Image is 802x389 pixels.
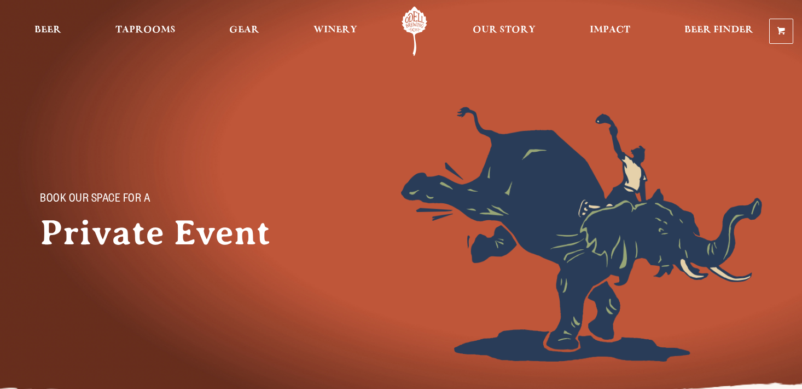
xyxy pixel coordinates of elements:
[590,26,630,35] span: Impact
[677,7,760,56] a: Beer Finder
[229,26,259,35] span: Gear
[473,26,536,35] span: Our Story
[108,7,183,56] a: Taprooms
[583,7,637,56] a: Impact
[115,26,176,35] span: Taprooms
[466,7,543,56] a: Our Story
[401,107,762,362] img: Foreground404
[40,213,303,253] h1: Private Event
[27,7,68,56] a: Beer
[222,7,266,56] a: Gear
[306,7,364,56] a: Winery
[40,193,281,207] p: Book Our Space for a
[313,26,357,35] span: Winery
[34,26,61,35] span: Beer
[684,26,753,35] span: Beer Finder
[394,7,435,56] a: Odell Home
